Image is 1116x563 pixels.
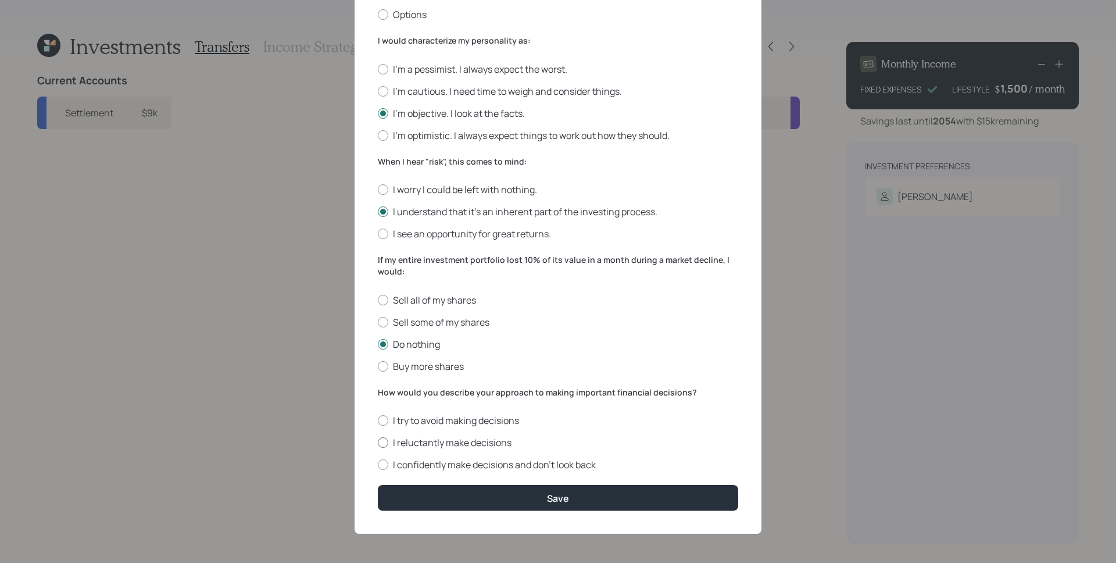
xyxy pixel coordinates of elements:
[378,35,738,47] label: I would characterize my personality as:
[378,227,738,240] label: I see an opportunity for great returns.
[378,183,738,196] label: I worry I could be left with nothing.
[378,294,738,307] label: Sell all of my shares
[378,338,738,351] label: Do nothing
[378,458,738,471] label: I confidently make decisions and don’t look back
[378,360,738,373] label: Buy more shares
[378,8,738,21] label: Options
[378,107,738,120] label: I'm objective. I look at the facts.
[378,254,738,277] label: If my entire investment portfolio lost 10% of its value in a month during a market decline, I would:
[378,387,738,398] label: How would you describe your approach to making important financial decisions?
[378,436,738,449] label: I reluctantly make decisions
[378,485,738,510] button: Save
[378,85,738,98] label: I'm cautious. I need time to weigh and consider things.
[378,63,738,76] label: I'm a pessimist. I always expect the worst.
[378,205,738,218] label: I understand that it’s an inherent part of the investing process.
[378,129,738,142] label: I'm optimistic. I always expect things to work out how they should.
[378,414,738,427] label: I try to avoid making decisions
[378,316,738,329] label: Sell some of my shares
[378,156,738,168] label: When I hear "risk", this comes to mind:
[547,492,569,505] div: Save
